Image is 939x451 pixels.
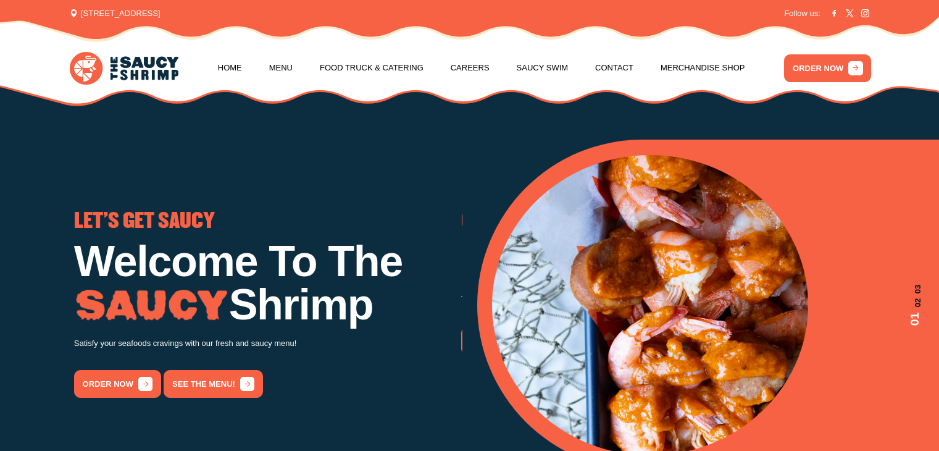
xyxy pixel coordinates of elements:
a: Contact [595,44,633,91]
h1: Low Country Boil [461,240,848,283]
a: order now [461,327,548,355]
a: ORDER NOW [784,54,871,82]
p: Satisfy your seafoods cravings with our fresh and saucy menu! [74,337,461,351]
span: LET'S GET SAUCY [74,212,215,232]
span: [STREET_ADDRESS] [70,7,160,20]
span: 02 [906,298,924,307]
img: logo [70,52,178,85]
a: Careers [451,44,490,91]
div: 1 / 3 [74,212,461,398]
a: Home [218,44,242,91]
a: Menu [269,44,293,91]
a: Food Truck & Catering [320,44,424,91]
div: 2 / 3 [461,212,848,355]
a: order now [74,370,161,398]
a: Saucy Swim [517,44,569,91]
span: GO THE WHOLE NINE YARDS [461,212,685,232]
span: Follow us: [784,7,820,20]
h1: Welcome To The Shrimp [74,240,461,327]
img: Image [74,290,229,322]
span: 03 [906,285,924,293]
p: Try our famous Whole Nine Yards sauce! The recipe is our secret! [461,293,848,307]
a: Merchandise Shop [661,44,745,91]
span: 01 [906,313,924,326]
a: See the menu! [164,370,263,398]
